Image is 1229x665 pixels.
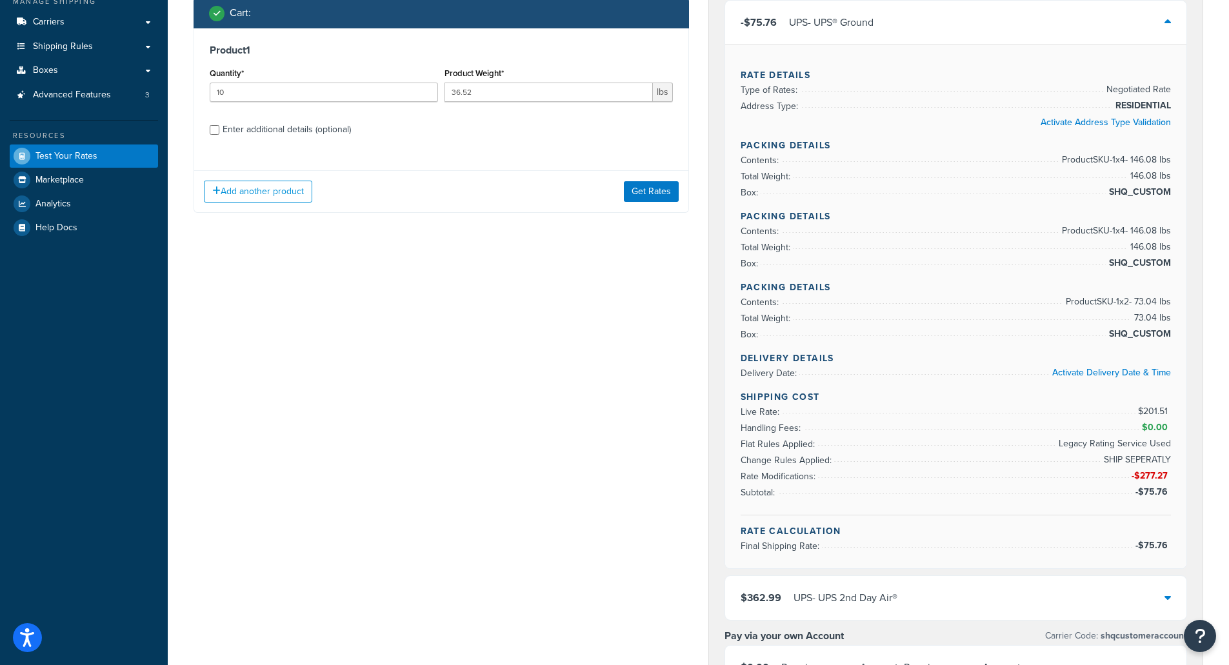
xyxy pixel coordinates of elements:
[741,99,801,113] span: Address Type:
[10,130,158,141] div: Resources
[1184,620,1216,652] button: Open Resource Center
[1103,82,1171,97] span: Negotiated Rate
[33,41,93,52] span: Shipping Rules
[741,437,818,451] span: Flat Rules Applied:
[230,7,251,19] h2: Cart :
[741,154,782,167] span: Contents:
[1127,168,1171,184] span: 146.08 lbs
[1059,223,1171,239] span: Product SKU-1 x 4 - 146.08 lbs
[1106,326,1171,342] span: SHQ_CUSTOM
[33,90,111,101] span: Advanced Features
[794,589,897,607] div: UPS - UPS 2nd Day Air®
[10,168,158,192] a: Marketplace
[741,295,782,309] span: Contents:
[741,366,800,380] span: Delivery Date:
[741,590,781,605] span: $362.99
[741,15,777,30] span: -$75.76
[741,486,778,499] span: Subtotal:
[789,14,874,32] div: UPS - UPS® Ground
[210,68,244,78] label: Quantity*
[1041,115,1171,129] a: Activate Address Type Validation
[210,125,219,135] input: Enter additional details (optional)
[741,390,1172,404] h4: Shipping Cost
[1135,539,1171,552] span: -$75.76
[741,453,835,467] span: Change Rules Applied:
[10,83,158,107] a: Advanced Features3
[741,524,1172,538] h4: Rate Calculation
[445,83,653,102] input: 0.00
[1063,294,1171,310] span: Product SKU-1 x 2 - 73.04 lbs
[10,192,158,215] a: Analytics
[1132,469,1171,482] span: -$277.27
[724,630,844,642] h3: Pay via your own Account
[145,90,150,101] span: 3
[10,216,158,239] a: Help Docs
[1131,310,1171,326] span: 73.04 lbs
[10,35,158,59] a: Shipping Rules
[741,139,1172,152] h4: Packing Details
[741,312,794,325] span: Total Weight:
[741,170,794,183] span: Total Weight:
[1059,152,1171,168] span: Product SKU-1 x 4 - 146.08 lbs
[741,210,1172,223] h4: Packing Details
[741,539,823,553] span: Final Shipping Rate:
[1106,184,1171,200] span: SHQ_CUSTOM
[1127,239,1171,255] span: 146.08 lbs
[10,10,158,34] a: Carriers
[33,65,58,76] span: Boxes
[1052,366,1171,379] a: Activate Delivery Date & Time
[741,241,794,254] span: Total Weight:
[741,470,819,483] span: Rate Modifications:
[35,199,71,210] span: Analytics
[741,186,761,199] span: Box:
[1106,255,1171,271] span: SHQ_CUSTOM
[741,68,1172,82] h4: Rate Details
[741,328,761,341] span: Box:
[741,257,761,270] span: Box:
[1142,421,1171,434] span: $0.00
[445,68,504,78] label: Product Weight*
[653,83,673,102] span: lbs
[33,17,65,28] span: Carriers
[223,121,351,139] div: Enter additional details (optional)
[1135,485,1171,499] span: -$75.76
[741,421,804,435] span: Handling Fees:
[741,83,801,97] span: Type of Rates:
[10,59,158,83] a: Boxes
[1101,452,1171,468] span: SHIP SEPERATLY
[741,405,783,419] span: Live Rate:
[1045,627,1187,645] p: Carrier Code:
[741,281,1172,294] h4: Packing Details
[10,83,158,107] li: Advanced Features
[1112,98,1171,114] span: RESIDENTIAL
[1138,404,1171,418] span: $201.51
[35,175,84,186] span: Marketplace
[35,223,77,233] span: Help Docs
[1055,436,1171,452] span: Legacy Rating Service Used
[204,181,312,203] button: Add another product
[741,352,1172,365] h4: Delivery Details
[10,144,158,168] a: Test Your Rates
[210,44,673,57] h3: Product 1
[1098,629,1187,642] span: shqcustomeraccount
[210,83,438,102] input: 0.0
[624,181,679,202] button: Get Rates
[741,224,782,238] span: Contents:
[35,151,97,162] span: Test Your Rates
